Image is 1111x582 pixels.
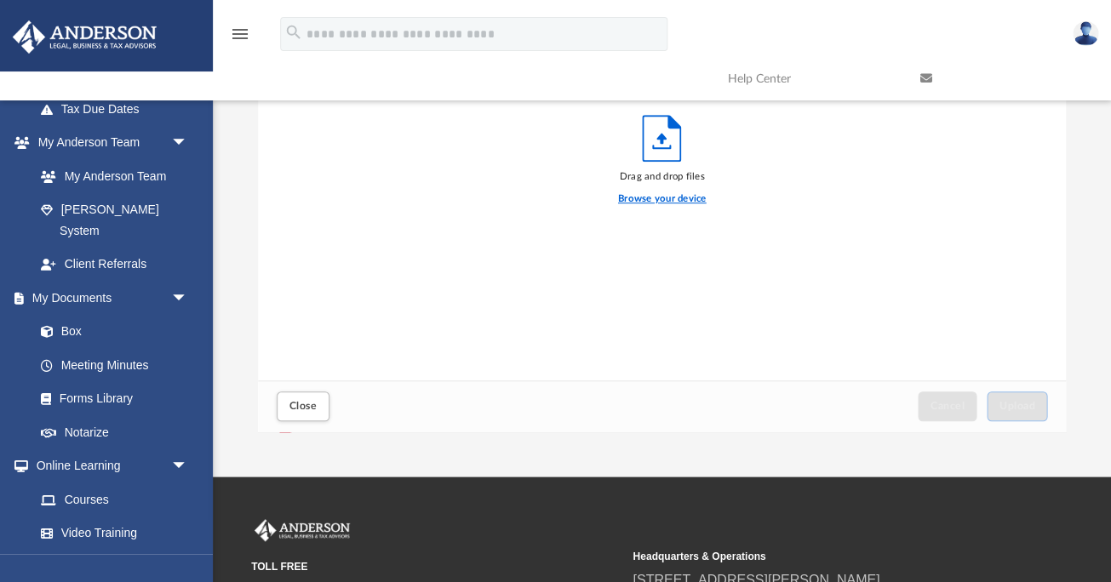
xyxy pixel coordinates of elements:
div: Drag and drop files [618,169,707,185]
a: [PERSON_NAME] System [24,193,204,248]
button: Cancel [918,391,977,421]
a: Notarize [24,415,204,449]
span: Upload [999,401,1035,411]
img: Anderson Advisors Platinum Portal [8,20,162,54]
small: Headquarters & Operations [633,549,1002,564]
i: search [284,23,303,42]
a: My Anderson Team [24,159,196,193]
img: Anderson Advisors Platinum Portal [251,519,353,541]
span: arrow_drop_down [170,126,204,161]
img: User Pic [1073,21,1098,46]
i: menu [230,24,250,44]
a: My Documentsarrow_drop_down [12,281,204,315]
a: menu [230,32,250,44]
span: Cancel [931,401,965,411]
a: Online Learningarrow_drop_down [12,449,204,483]
a: Meeting Minutes [24,348,204,382]
button: Upload [987,391,1048,421]
span: arrow_drop_down [170,449,204,484]
label: Browse your device [618,191,707,207]
button: Close [277,391,329,421]
span: Close [289,401,317,411]
a: Courses [24,482,204,516]
a: Forms Library [24,382,196,416]
a: Tax Due Dates [24,92,213,126]
span: arrow_drop_down [170,281,204,316]
a: Client Referrals [24,248,204,282]
a: My Anderson Teamarrow_drop_down [12,126,204,160]
small: TOLL FREE [251,559,621,574]
a: Box [24,315,196,349]
a: Help Center [715,45,907,112]
a: Video Training [24,516,196,551]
